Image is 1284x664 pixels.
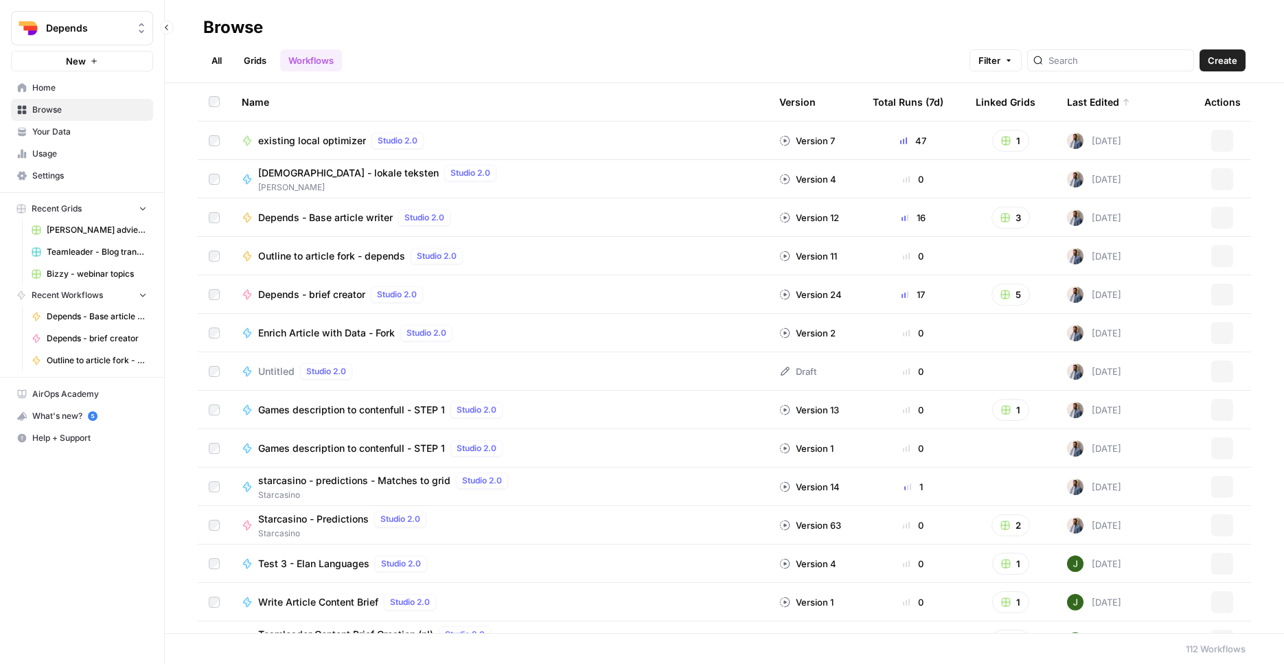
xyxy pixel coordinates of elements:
[242,286,757,303] a: Depends - brief creatorStudio 2.0
[16,16,41,41] img: Depends Logo
[91,413,94,420] text: 5
[258,181,502,194] span: [PERSON_NAME]
[873,249,954,263] div: 0
[242,248,757,264] a: Outline to article fork - dependsStudio 2.0
[873,83,943,121] div: Total Runs (7d)
[258,249,405,263] span: Outline to article fork - depends
[11,121,153,143] a: Your Data
[242,472,757,501] a: starcasino - predictions - Matches to gridStudio 2.0Starcasino
[11,383,153,405] a: AirOps Academy
[1067,594,1084,610] img: ibvp2fn0xxp1avljsga1xqf48l9o
[1048,54,1188,67] input: Search
[1067,286,1084,303] img: 542af2wjek5zirkck3dd1n2hljhm
[1067,402,1084,418] img: 542af2wjek5zirkck3dd1n2hljhm
[1067,286,1121,303] div: [DATE]
[1067,171,1121,187] div: [DATE]
[258,512,369,526] span: Starcasino - Predictions
[32,432,147,444] span: Help + Support
[242,511,757,540] a: Starcasino - PredictionsStudio 2.0Starcasino
[25,219,153,241] a: [PERSON_NAME] adviesartikelen optimalisatie suggesties
[242,440,757,457] a: Games description to contenfull - STEP 1Studio 2.0
[1067,325,1084,341] img: 542af2wjek5zirkck3dd1n2hljhm
[779,134,835,148] div: Version 7
[991,284,1030,306] button: 5
[873,365,954,378] div: 0
[47,332,147,345] span: Depends - brief creator
[258,474,450,488] span: starcasino - predictions - Matches to grid
[873,557,954,571] div: 0
[11,285,153,306] button: Recent Workflows
[203,49,230,71] a: All
[258,527,432,540] span: Starcasino
[1200,49,1246,71] button: Create
[1067,83,1130,121] div: Last Edited
[779,557,836,571] div: Version 4
[457,442,496,455] span: Studio 2.0
[1067,171,1084,187] img: 542af2wjek5zirkck3dd1n2hljhm
[406,327,446,339] span: Studio 2.0
[380,513,420,525] span: Studio 2.0
[46,21,129,35] span: Depends
[1067,556,1121,572] div: [DATE]
[1186,642,1246,656] div: 112 Workflows
[258,489,514,501] span: Starcasino
[258,595,378,609] span: Write Article Content Brief
[378,135,417,147] span: Studio 2.0
[47,268,147,280] span: Bizzy - webinar topics
[11,165,153,187] a: Settings
[377,288,417,301] span: Studio 2.0
[258,365,295,378] span: Untitled
[1067,209,1121,226] div: [DATE]
[390,596,430,608] span: Studio 2.0
[258,326,395,340] span: Enrich Article with Data - Fork
[32,170,147,182] span: Settings
[779,480,840,494] div: Version 14
[873,326,954,340] div: 0
[873,403,954,417] div: 0
[242,363,757,380] a: UntitledStudio 2.0
[779,249,837,263] div: Version 11
[242,402,757,418] a: Games description to contenfull - STEP 1Studio 2.0
[1204,83,1241,121] div: Actions
[1067,440,1121,457] div: [DATE]
[381,558,421,570] span: Studio 2.0
[258,628,433,641] span: Teamleader Content Brief Creation (nl)
[1067,517,1121,534] div: [DATE]
[11,143,153,165] a: Usage
[1067,517,1084,534] img: 542af2wjek5zirkck3dd1n2hljhm
[32,148,147,160] span: Usage
[11,198,153,219] button: Recent Grids
[25,306,153,328] a: Depends - Base article writer
[258,403,445,417] span: Games description to contenfull - STEP 1
[873,172,954,186] div: 0
[242,165,757,194] a: [DEMOGRAPHIC_DATA] - lokale tekstenStudio 2.0[PERSON_NAME]
[873,518,954,532] div: 0
[457,404,496,416] span: Studio 2.0
[280,49,342,71] a: Workflows
[779,288,842,301] div: Version 24
[242,133,757,149] a: existing local optimizerStudio 2.0
[873,595,954,609] div: 0
[992,591,1029,613] button: 1
[32,289,103,301] span: Recent Workflows
[991,207,1030,229] button: 3
[976,83,1035,121] div: Linked Grids
[992,553,1029,575] button: 1
[1067,479,1084,495] img: 542af2wjek5zirkck3dd1n2hljhm
[1067,556,1084,572] img: ibvp2fn0xxp1avljsga1xqf48l9o
[11,99,153,121] a: Browse
[47,354,147,367] span: Outline to article fork - depends
[970,49,1022,71] button: Filter
[1067,594,1121,610] div: [DATE]
[47,246,147,258] span: Teamleader - Blog translator - V3 Grid
[25,350,153,371] a: Outline to article fork - depends
[258,557,369,571] span: Test 3 - Elan Languages
[1067,133,1121,149] div: [DATE]
[11,427,153,449] button: Help + Support
[779,403,839,417] div: Version 13
[242,209,757,226] a: Depends - Base article writerStudio 2.0
[236,49,275,71] a: Grids
[450,167,490,179] span: Studio 2.0
[1067,325,1121,341] div: [DATE]
[258,442,445,455] span: Games description to contenfull - STEP 1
